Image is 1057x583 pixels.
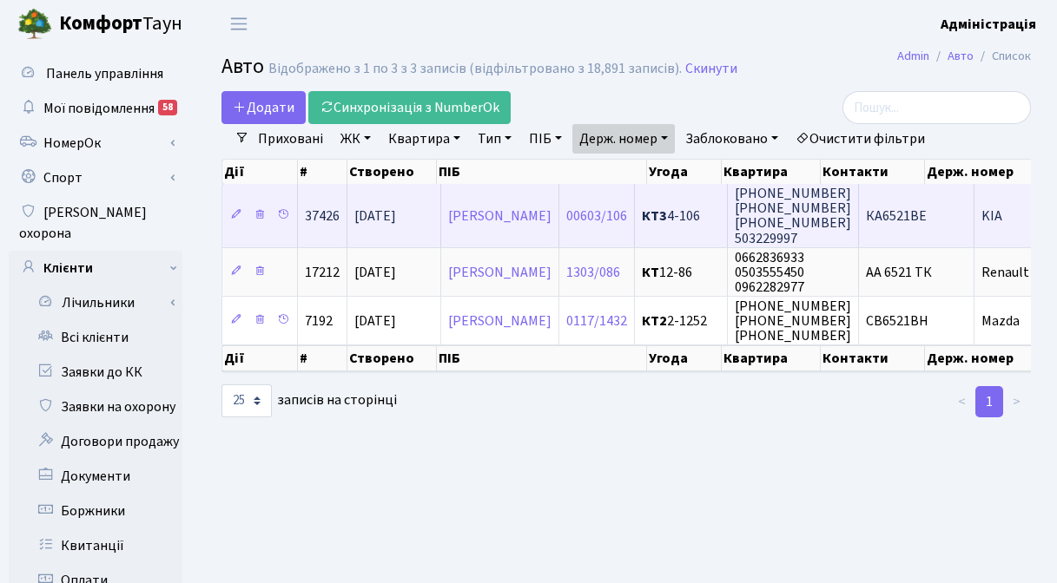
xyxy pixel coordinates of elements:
[448,263,552,282] a: [PERSON_NAME]
[735,184,851,247] span: [PHONE_NUMBER] [PHONE_NUMBER] [PHONE_NUMBER] 503229997
[925,345,1036,371] th: Держ. номер
[566,206,627,226] a: 00603/106
[866,263,932,282] span: АА 6521 ТК
[9,320,182,355] a: Всі клієнти
[642,265,720,279] span: 12-86
[9,424,182,459] a: Договори продажу
[9,459,182,494] a: Документи
[789,124,932,154] a: Очистити фільтри
[941,15,1036,34] b: Адміністрація
[222,345,298,371] th: Дії
[43,99,155,118] span: Мої повідомлення
[222,160,298,184] th: Дії
[448,311,552,331] a: [PERSON_NAME]
[642,263,659,282] b: КТ
[975,386,1003,417] a: 1
[298,160,347,184] th: #
[866,311,928,331] span: СВ6521ВН
[305,206,340,226] span: 37426
[233,98,294,117] span: Додати
[925,160,1036,184] th: Держ. номер
[471,124,519,154] a: Тип
[221,51,264,82] span: Авто
[821,160,925,184] th: Контакти
[59,10,182,39] span: Таун
[9,390,182,424] a: Заявки на охорону
[647,345,722,371] th: Угода
[20,285,182,320] a: Лічильники
[735,248,804,297] span: 0662836933 0503555450 0962282977
[566,263,620,282] a: 1303/086
[268,61,682,77] div: Відображено з 1 по 3 з 3 записів (відфільтровано з 18,891 записів).
[17,7,52,42] img: logo.png
[217,10,261,38] button: Переключити навігацію
[642,206,667,226] b: КТ3
[647,160,722,184] th: Угода
[974,47,1031,66] li: Список
[948,47,974,65] a: Авто
[871,38,1057,75] nav: breadcrumb
[685,61,737,77] a: Скинути
[981,263,1029,282] span: Renault
[821,345,925,371] th: Контакти
[522,124,569,154] a: ПІБ
[722,160,821,184] th: Квартира
[221,384,397,417] label: записів на сторінці
[9,355,182,390] a: Заявки до КК
[842,91,1031,124] input: Пошук...
[566,311,627,331] a: 0117/1432
[9,160,182,195] a: Спорт
[347,160,437,184] th: Створено
[642,209,720,223] span: 4-106
[9,494,182,528] a: Боржники
[305,311,333,331] span: 7192
[354,311,396,331] span: [DATE]
[251,124,330,154] a: Приховані
[941,14,1036,35] a: Адміністрація
[722,345,821,371] th: Квартира
[221,91,306,124] a: Додати
[642,311,667,331] b: КТ2
[981,311,1020,331] span: Mazda
[981,206,1002,226] span: KIA
[221,384,272,417] select: записів на сторінці
[735,297,851,345] span: [PHONE_NUMBER] [PHONE_NUMBER] [PHONE_NUMBER]
[308,91,511,124] a: Синхронізація з NumberOk
[9,528,182,563] a: Квитанції
[298,345,347,371] th: #
[642,314,720,328] span: 2-1252
[9,251,182,285] a: Клієнти
[9,195,182,251] a: [PERSON_NAME] охорона
[437,345,647,371] th: ПІБ
[347,345,437,371] th: Створено
[9,56,182,91] a: Панель управління
[9,91,182,126] a: Мої повідомлення58
[158,100,177,115] div: 58
[354,263,396,282] span: [DATE]
[59,10,142,37] b: Комфорт
[9,126,182,160] a: НомерОк
[678,124,785,154] a: Заблоковано
[305,263,340,282] span: 17212
[572,124,675,154] a: Держ. номер
[334,124,378,154] a: ЖК
[448,206,552,226] a: [PERSON_NAME]
[354,206,396,226] span: [DATE]
[381,124,467,154] a: Квартира
[437,160,647,184] th: ПІБ
[866,206,927,226] span: КА6521ВЕ
[897,47,929,65] a: Admin
[46,64,163,83] span: Панель управління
